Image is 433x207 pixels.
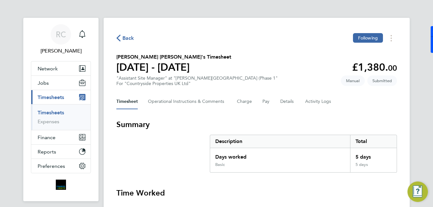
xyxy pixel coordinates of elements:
div: 5 days [350,148,397,162]
span: Reports [38,149,56,155]
a: Timesheets [38,110,64,116]
button: Back [116,34,134,42]
span: 00 [388,63,397,73]
span: Following [358,35,378,41]
button: Finance [31,130,91,144]
button: Engage Resource Center [407,182,428,202]
div: "Assistant Site Manager" at "[PERSON_NAME][GEOGRAPHIC_DATA] (Phase 1" [116,75,278,86]
span: Network [38,66,58,72]
div: Summary [210,135,397,173]
button: Timesheet [116,94,138,109]
a: RC[PERSON_NAME] [31,24,91,55]
button: Details [280,94,295,109]
a: Go to home page [31,180,91,190]
button: Following [353,33,383,43]
span: Back [122,34,134,42]
button: Timesheets Menu [385,33,397,43]
img: bromak-logo-retina.png [56,180,66,190]
nav: Main navigation [23,18,99,201]
div: Description [210,135,350,148]
button: Activity Logs [305,94,332,109]
span: Robyn Clarke [31,47,91,55]
span: Finance [38,134,55,140]
button: Reports [31,145,91,159]
button: Preferences [31,159,91,173]
span: This timesheet is Submitted. [367,75,397,86]
div: Timesheets [31,104,91,130]
button: Jobs [31,76,91,90]
span: This timesheet was manually created. [341,75,365,86]
span: Preferences [38,163,65,169]
div: Basic [215,162,225,167]
div: 5 days [350,162,397,172]
a: Expenses [38,118,59,125]
h2: [PERSON_NAME] [PERSON_NAME]'s Timesheet [116,53,231,61]
h3: Time Worked [116,188,397,198]
button: Timesheets [31,90,91,104]
div: Total [350,135,397,148]
button: Charge [237,94,252,109]
div: Days worked [210,148,350,162]
h1: [DATE] - [DATE] [116,61,231,74]
app-decimal: £1,380. [352,61,397,73]
button: Network [31,61,91,75]
span: RC [56,30,66,39]
h3: Summary [116,119,397,130]
button: Pay [262,94,270,109]
span: Timesheets [38,94,64,100]
button: Operational Instructions & Comments [148,94,227,109]
span: Jobs [38,80,49,86]
div: For "Countryside Properties UK Ltd" [116,81,278,86]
